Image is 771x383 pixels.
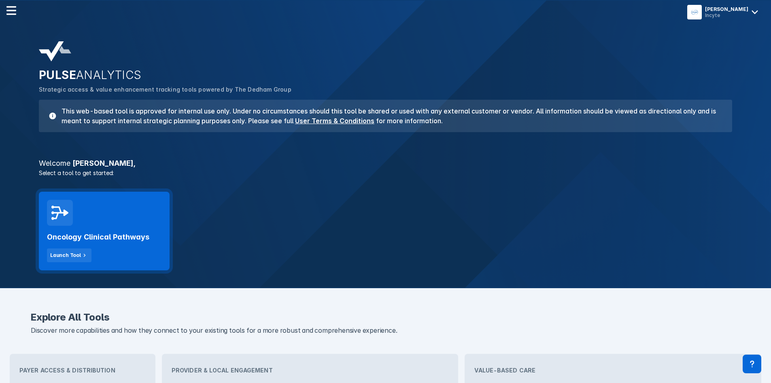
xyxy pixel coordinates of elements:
[39,159,70,167] span: Welcome
[743,355,761,373] div: Contact Support
[39,85,732,94] p: Strategic access & value enhancement tracking tools powered by The Dedham Group
[6,6,16,15] img: menu--horizontal.svg
[39,192,170,270] a: Oncology Clinical PathwaysLaunch Tool
[76,68,142,82] span: ANALYTICS
[689,6,700,18] img: menu button
[47,248,91,262] button: Launch Tool
[34,169,737,177] p: Select a tool to get started:
[34,160,737,167] h3: [PERSON_NAME] ,
[47,232,149,242] h2: Oncology Clinical Pathways
[39,41,71,62] img: pulse-analytics-logo
[31,312,740,322] h2: Explore All Tools
[39,68,732,82] h2: PULSE
[705,6,748,12] div: [PERSON_NAME]
[57,106,722,126] h3: This web-based tool is approved for internal use only. Under no circumstances should this tool be...
[295,117,374,125] a: User Terms & Conditions
[31,325,740,336] p: Discover more capabilities and how they connect to your existing tools for a more robust and comp...
[705,12,748,18] div: Incyte
[50,252,81,259] div: Launch Tool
